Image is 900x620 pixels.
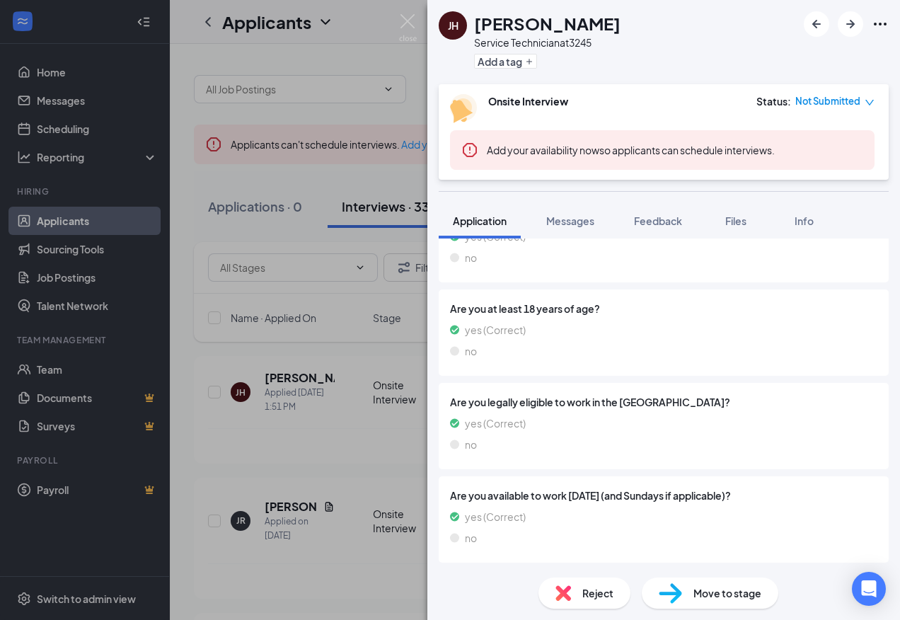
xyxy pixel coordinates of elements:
button: PlusAdd a tag [474,54,537,69]
span: no [465,437,477,452]
span: no [465,250,477,265]
button: ArrowRight [838,11,863,37]
span: Messages [546,214,594,227]
svg: ArrowRight [842,16,859,33]
span: yes (Correct) [465,509,526,524]
span: so applicants can schedule interviews. [487,144,775,156]
svg: Plus [525,57,533,66]
span: Reject [582,585,613,601]
span: Move to stage [693,585,761,601]
span: no [465,530,477,546]
span: down [865,98,875,108]
span: Info [795,214,814,227]
div: Status : [756,94,791,108]
b: Onsite Interview [488,95,568,108]
svg: Error [461,142,478,159]
div: Service Technician at 3245 [474,35,621,50]
span: Are you at least 18 years of age? [450,301,877,316]
span: Application [453,214,507,227]
span: Are you available to work [DATE] (and Sundays if applicable)? [450,488,877,503]
button: Add your availability now [487,143,599,157]
svg: ArrowLeftNew [808,16,825,33]
div: Open Intercom Messenger [852,572,886,606]
span: Are you legally eligible to work in the [GEOGRAPHIC_DATA]? [450,394,877,410]
h1: [PERSON_NAME] [474,11,621,35]
div: JH [448,18,458,33]
span: yes (Correct) [465,322,526,338]
span: Files [725,214,746,227]
button: ArrowLeftNew [804,11,829,37]
span: yes (Correct) [465,415,526,431]
span: Not Submitted [795,94,860,108]
svg: Ellipses [872,16,889,33]
span: no [465,343,477,359]
span: Feedback [634,214,682,227]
